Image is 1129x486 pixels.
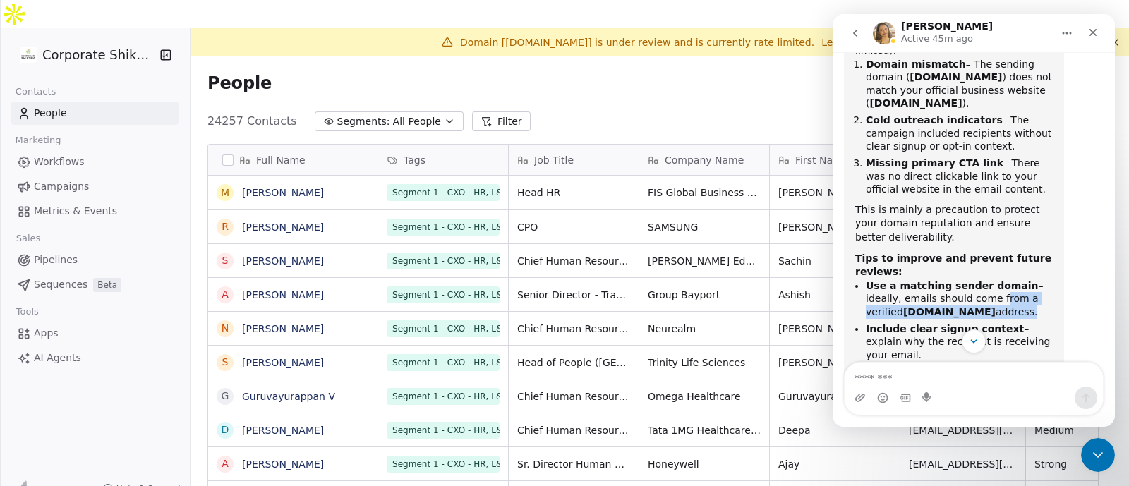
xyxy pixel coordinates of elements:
[33,99,220,139] li: – The campaign included recipients without clear signup or opt-in context.
[90,378,101,389] button: Start recording
[242,458,324,470] a: [PERSON_NAME]
[93,278,121,292] span: Beta
[222,456,229,471] div: A
[34,351,81,365] span: AI Agents
[33,100,170,111] b: Cold outreach indicators
[242,357,324,368] a: [PERSON_NAME]
[778,288,891,302] span: Ashish
[77,57,169,68] b: [DOMAIN_NAME]
[221,186,229,200] div: M
[517,288,630,302] span: Senior Director - Transformation
[33,266,206,277] b: Use a matching sender domain
[648,186,761,200] span: FIS Global Business Solutions India Pvt Ltd
[222,389,229,403] div: G
[37,83,129,95] b: [DOMAIN_NAME]
[387,388,500,405] span: Segment 1 - CXO - HR, L&D, TA (Strong and Medium)
[639,145,769,175] div: Company Name
[509,145,639,175] div: Job Title
[778,220,891,234] span: [PERSON_NAME]
[517,186,630,200] span: Head HR
[34,179,89,194] span: Campaigns
[821,35,878,49] a: Learn more
[34,204,117,219] span: Metrics & Events
[207,73,272,94] span: People
[42,46,155,64] span: Corporate Shiksha
[33,142,220,182] li: – There was no direct clickable link to your official website in the email content.
[833,14,1115,427] iframe: Intercom live chat
[517,220,630,234] span: CPO
[665,153,744,167] span: Company Name
[460,37,814,48] span: Domain [[DOMAIN_NAME]] is under review and is currently rate limited.
[387,422,500,439] span: Segment 1 - CXO - HR, L&D, TA (Strong and Medium)
[11,200,179,223] a: Metrics & Events
[22,378,33,389] button: Upload attachment
[778,186,891,200] span: [PERSON_NAME]
[387,286,500,303] span: Segment 1 - CXO - HR, L&D, TA (Strong and Medium)
[11,346,179,370] a: AI Agents
[33,143,171,154] b: Missing primary CTA link
[648,423,761,437] span: Tata 1MG Healthcare Solutions Private Limited
[33,309,191,320] b: Include clear signup context
[34,106,67,121] span: People
[778,322,891,336] span: [PERSON_NAME]
[11,175,179,198] a: Campaigns
[534,153,574,167] span: Job Title
[34,154,85,169] span: Workflows
[10,228,47,249] span: Sales
[222,423,229,437] div: D
[33,265,220,305] li: – ideally, emails should come from a verified address.
[222,321,229,336] div: N
[770,145,900,175] div: First Name
[9,81,62,102] span: Contacts
[33,44,133,56] b: Domain mismatch
[71,292,163,303] b: [DOMAIN_NAME]
[67,378,78,389] button: Gif picker
[10,301,44,322] span: Tools
[387,184,500,201] span: Segment 1 - CXO - HR, L&D, TA (Strong and Medium)
[11,150,179,174] a: Workflows
[648,389,761,403] span: Omega Healthcare
[778,254,891,268] span: Sachin
[387,456,500,473] span: Segment 1 - CXO - HR, L&D, TA (Strong and Medium)
[33,308,220,348] li: – explain why the recipient is receiving your email.
[242,255,324,267] a: [PERSON_NAME]
[34,326,59,341] span: Apps
[208,145,378,175] div: Full Name
[387,253,500,269] span: Segment 1 - CXO - HR, L&D, TA (Strong and Medium)
[648,322,761,336] span: Neurealm
[44,378,56,389] button: Emoji picker
[517,457,630,471] span: Sr. Director Human Resource
[387,219,500,236] span: Segment 1 - CXO - HR, L&D, TA (Strong and Medium)
[34,253,78,267] span: Pipelines
[256,153,306,167] span: Full Name
[517,356,630,370] span: Head of People ([GEOGRAPHIC_DATA])
[242,187,324,198] a: [PERSON_NAME]
[517,423,630,437] span: Chief Human Resources Officer
[795,153,848,167] span: First Name
[404,153,425,167] span: Tags
[242,372,265,395] button: Send a message…
[11,273,179,296] a: SequencesBeta
[648,220,761,234] span: SAMSUNG
[242,391,335,402] a: Guruvayurappan V
[11,322,179,345] a: Apps
[242,221,324,233] a: [PERSON_NAME]
[778,457,891,471] span: Ajay
[648,457,761,471] span: Honeywell
[778,389,891,403] span: Guruvayurappan
[9,130,67,151] span: Marketing
[207,113,297,130] span: 24257 Contacts
[20,47,37,63] img: CorporateShiksha.png
[337,114,390,129] span: Segments:
[242,289,324,300] a: [PERSON_NAME]
[517,389,630,403] span: Chief Human Resources Officer
[222,253,229,268] div: S
[12,348,270,372] textarea: Message…
[1081,438,1115,472] iframe: Intercom live chat
[23,238,219,264] b: Tips to improve and prevent future reviews:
